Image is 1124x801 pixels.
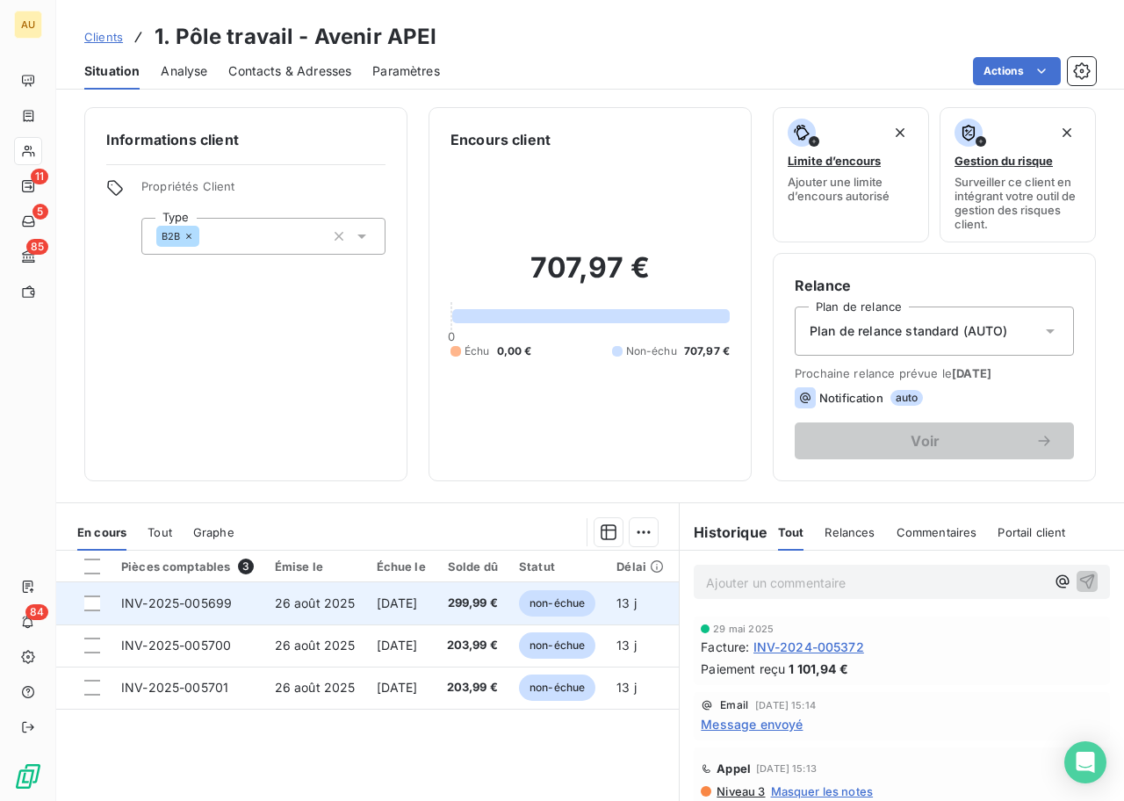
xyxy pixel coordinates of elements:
button: Actions [973,57,1061,85]
span: Situation [84,62,140,80]
span: Message envoyé [701,715,803,733]
span: 13 j [616,638,637,653]
span: 26 août 2025 [275,680,356,695]
div: AU [14,11,42,39]
h6: Encours client [450,129,551,150]
div: Émise le [275,559,356,574]
span: INV-2025-005701 [121,680,228,695]
span: Propriétés Client [141,179,385,204]
span: Limite d’encours [788,154,881,168]
span: Graphe [193,525,234,539]
span: B2B [162,231,180,242]
h2: 707,97 € [450,250,730,303]
span: non-échue [519,590,595,617]
span: auto [890,390,924,406]
button: Gestion du risqueSurveiller ce client en intégrant votre outil de gestion des risques client. [940,107,1096,242]
button: Limite d’encoursAjouter une limite d’encours autorisé [773,107,929,242]
span: [DATE] [377,638,418,653]
span: Contacts & Adresses [228,62,351,80]
span: Relances [825,525,875,539]
a: Clients [84,28,123,46]
span: Masquer les notes [771,784,874,798]
span: 84 [25,604,48,620]
span: non-échue [519,632,595,659]
span: 5 [32,204,48,220]
span: 0 [448,329,455,343]
span: Tout [148,525,172,539]
span: 299,99 € [447,595,498,612]
span: Voir [816,434,1035,448]
span: En cours [77,525,126,539]
span: Ajouter une limite d’encours autorisé [788,175,914,203]
span: Commentaires [897,525,977,539]
span: Non-échu [626,343,677,359]
span: Paramètres [372,62,440,80]
span: Plan de relance standard (AUTO) [810,322,1008,340]
h6: Informations client [106,129,385,150]
span: INV-2024-005372 [753,638,864,656]
span: Niveau 3 [715,784,765,798]
h6: Relance [795,275,1074,296]
span: 11 [31,169,48,184]
span: Prochaine relance prévue le [795,366,1074,380]
div: Open Intercom Messenger [1064,741,1106,783]
span: 1 101,94 € [789,660,848,678]
span: [DATE] [377,595,418,610]
span: Appel [717,761,751,776]
span: Email [720,700,748,711]
span: 26 août 2025 [275,638,356,653]
span: Clients [84,30,123,44]
span: [DATE] [377,680,418,695]
span: [DATE] 15:13 [756,763,817,774]
span: non-échue [519,675,595,701]
span: [DATE] 15:14 [755,700,816,711]
span: INV-2025-005699 [121,595,232,610]
div: Délai [616,559,664,574]
h6: Historique [680,522,767,543]
span: 0,00 € [497,343,532,359]
span: 3 [238,559,254,574]
span: 13 j [616,680,637,695]
span: Tout [778,525,804,539]
span: INV-2025-005700 [121,638,231,653]
span: Gestion du risque [955,154,1053,168]
span: Paiement reçu [701,660,785,678]
span: 707,97 € [684,343,730,359]
div: Échue le [377,559,426,574]
span: Notification [819,391,883,405]
h3: 1. Pôle travail - Avenir APEI [155,21,436,53]
img: Logo LeanPay [14,762,42,790]
span: 203,99 € [447,637,498,654]
input: Ajouter une valeur [199,228,213,244]
span: Analyse [161,62,207,80]
span: 203,99 € [447,679,498,696]
span: 29 mai 2025 [713,624,774,634]
button: Voir [795,422,1074,459]
span: 26 août 2025 [275,595,356,610]
div: Solde dû [447,559,498,574]
span: Facture : [701,638,749,656]
span: Surveiller ce client en intégrant votre outil de gestion des risques client. [955,175,1081,231]
span: Portail client [998,525,1065,539]
span: 85 [26,239,48,255]
span: Échu [465,343,490,359]
div: Statut [519,559,595,574]
span: [DATE] [952,366,991,380]
div: Pièces comptables [121,559,254,574]
span: 13 j [616,595,637,610]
